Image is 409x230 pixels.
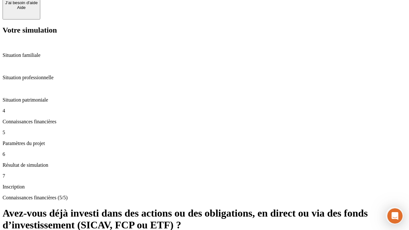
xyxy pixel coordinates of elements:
[3,75,406,80] p: Situation professionnelle
[5,0,38,5] div: J’ai besoin d'aide
[3,108,406,114] p: 4
[3,26,406,34] h2: Votre simulation
[3,173,406,179] p: 7
[3,141,406,146] p: Paramètres du projet
[3,195,406,201] p: Connaissances financières (5/5)
[386,207,404,225] iframe: Intercom live chat discovery launcher
[3,162,406,168] p: Résultat de simulation
[3,119,406,125] p: Connaissances financières
[3,97,406,103] p: Situation patrimoniale
[3,184,406,190] p: Inscription
[3,52,406,58] p: Situation familiale
[387,208,403,224] iframe: Intercom live chat
[3,151,406,157] p: 6
[5,5,38,10] div: Aide
[3,130,406,135] p: 5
